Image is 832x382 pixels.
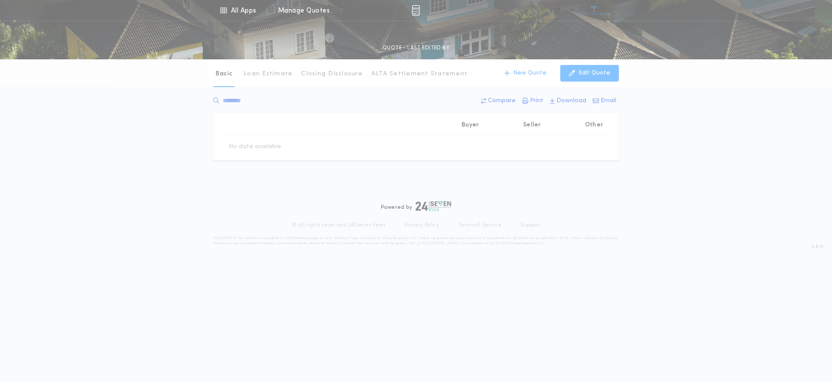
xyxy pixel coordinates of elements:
[292,222,386,229] p: © All rights reserved. 24|Seven Fees
[417,242,460,245] a: [URL][DOMAIN_NAME]
[523,121,541,129] p: Seller
[371,70,468,78] p: ALTA Settlement Statement
[215,70,233,78] p: Basic
[222,136,288,158] td: No data available
[578,69,610,78] p: Edit Quote
[547,93,589,109] button: Download
[478,93,518,109] button: Compare
[513,69,546,78] p: New Quote
[601,97,616,105] p: Email
[520,222,540,229] a: Support
[812,243,823,251] span: 3.8.0
[405,222,439,229] a: Privacy Policy
[383,44,449,52] p: QUOTE - LAST EDITED BY
[461,121,479,129] p: Buyer
[585,121,603,129] p: Other
[556,97,586,105] p: Download
[301,70,363,78] p: Closing Disclosure
[458,222,501,229] a: Terms of Service
[530,97,543,105] p: Print
[496,65,555,81] button: New Quote
[416,201,451,211] img: logo
[412,5,420,16] img: img
[381,201,451,211] div: Powered by
[244,70,292,78] p: Loan Estimate
[560,65,619,81] button: Edit Quote
[488,97,516,105] p: Compare
[578,6,611,15] img: vs-icon
[520,93,546,109] button: Print
[590,93,619,109] button: Email
[213,236,619,246] p: DISCLAIMER: This estimate is provided for informational purposes only. 24|Seven Fees, a product o...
